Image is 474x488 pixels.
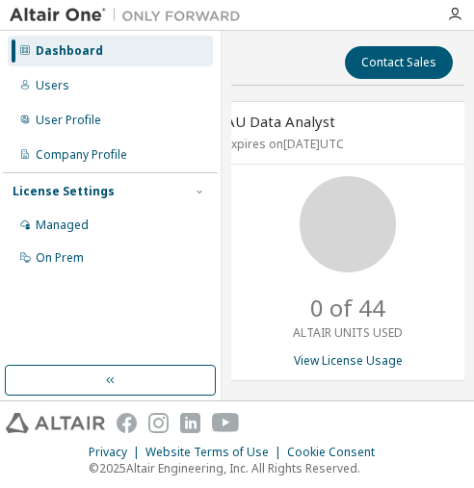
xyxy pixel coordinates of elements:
p: ALTAIR UNITS USED [293,324,403,341]
div: Dashboard [36,43,103,59]
img: Altair One [10,6,250,25]
div: Cookie Consent [287,445,386,460]
div: Website Terms of Use [145,445,287,460]
div: Users [36,78,69,93]
img: youtube.svg [212,413,240,433]
div: On Prem [36,250,84,266]
div: Company Profile [36,147,127,163]
img: facebook.svg [117,413,137,433]
div: License Settings [13,184,115,199]
p: 0 of 44 [310,292,385,324]
img: linkedin.svg [180,413,200,433]
div: Privacy [89,445,145,460]
p: Expires on [DATE] UTC [225,136,465,152]
div: Managed [36,218,89,233]
span: AU Data Analyst [225,112,335,131]
div: User Profile [36,113,101,128]
a: View License Usage [294,352,403,369]
p: © 2025 Altair Engineering, Inc. All Rights Reserved. [89,460,386,476]
button: Contact Sales [345,46,453,79]
img: instagram.svg [148,413,169,433]
img: altair_logo.svg [6,413,105,433]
